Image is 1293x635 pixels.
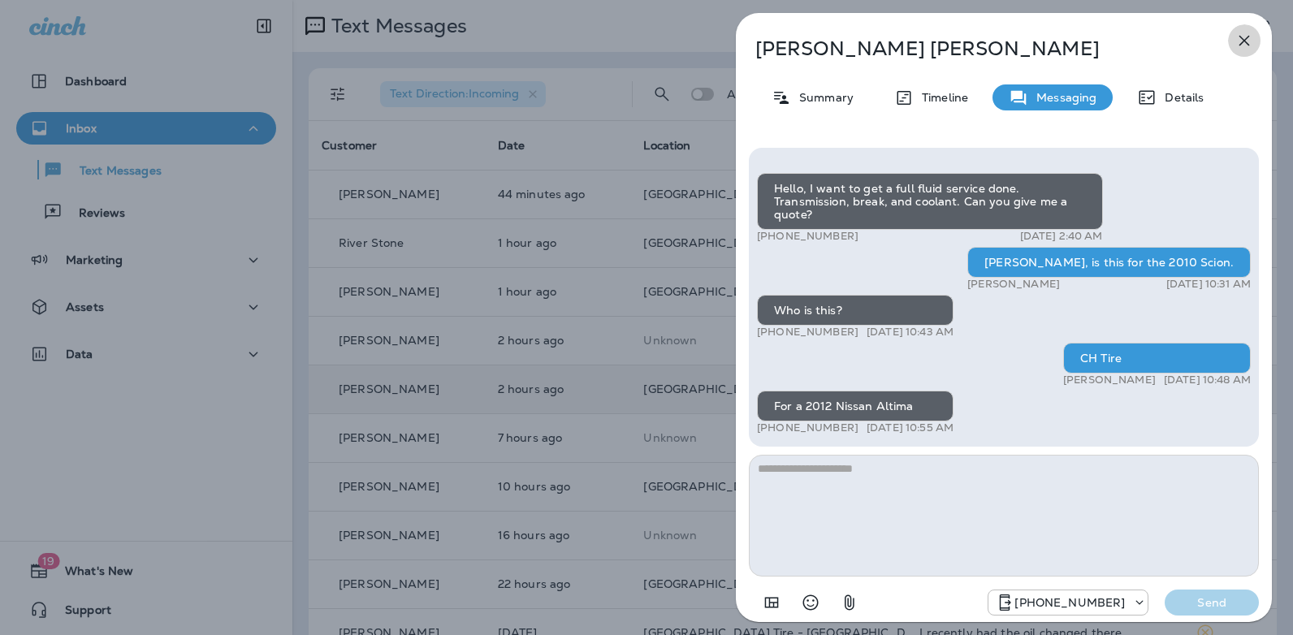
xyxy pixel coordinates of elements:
[757,391,954,421] div: For a 2012 Nissan Altima
[867,326,954,339] p: [DATE] 10:43 AM
[1164,374,1251,387] p: [DATE] 10:48 AM
[757,421,858,434] p: [PHONE_NUMBER]
[757,230,858,243] p: [PHONE_NUMBER]
[1166,278,1251,291] p: [DATE] 10:31 AM
[967,278,1060,291] p: [PERSON_NAME]
[914,91,968,104] p: Timeline
[1063,343,1251,374] div: CH Tire
[757,295,954,326] div: Who is this?
[967,247,1251,278] div: [PERSON_NAME], is this for the 2010 Scion.
[757,173,1103,230] div: Hello, I want to get a full fluid service done. Transmission, break, and coolant. Can you give me...
[794,586,827,619] button: Select an emoji
[757,326,858,339] p: [PHONE_NUMBER]
[1014,596,1125,609] p: [PHONE_NUMBER]
[867,421,954,434] p: [DATE] 10:55 AM
[1157,91,1204,104] p: Details
[791,91,854,104] p: Summary
[988,593,1148,612] div: +1 (984) 409-9300
[1028,91,1096,104] p: Messaging
[1020,230,1103,243] p: [DATE] 2:40 AM
[755,37,1199,60] p: [PERSON_NAME] [PERSON_NAME]
[1063,374,1156,387] p: [PERSON_NAME]
[755,586,788,619] button: Add in a premade template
